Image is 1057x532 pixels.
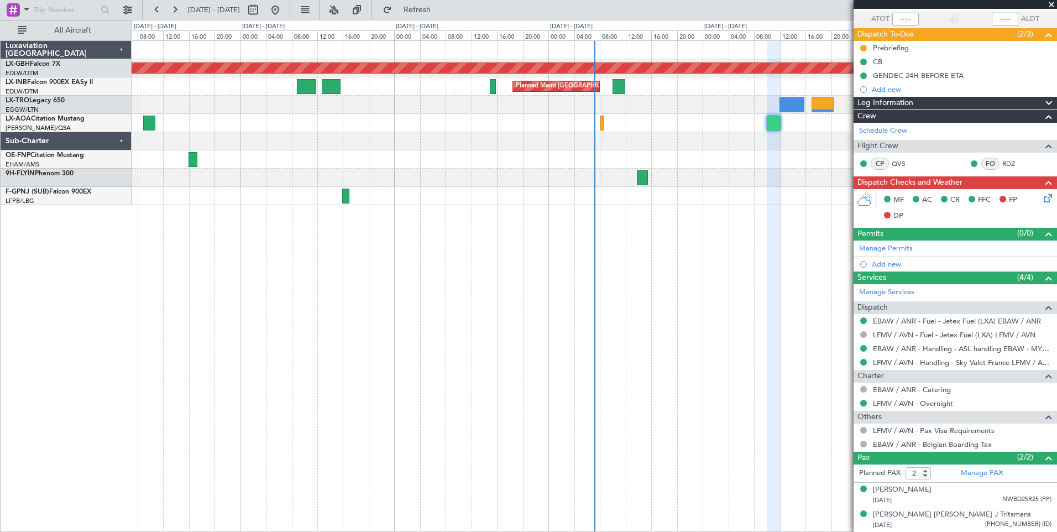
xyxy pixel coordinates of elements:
[1002,159,1027,169] a: RDZ
[497,30,522,40] div: 16:00
[1017,227,1033,239] span: (0/0)
[873,385,951,394] a: EBAW / ANR - Catering
[892,159,917,169] a: QVS
[242,22,285,32] div: [DATE] - [DATE]
[6,152,84,159] a: OE-FNPCitation Mustang
[600,30,625,40] div: 08:00
[134,22,176,32] div: [DATE] - [DATE]
[873,330,1035,340] a: LFMV / AVN - Fuel - Jetex Fuel (LXA) LFMV / AVN
[859,287,914,298] a: Manage Services
[1017,451,1033,463] span: (2/2)
[677,30,703,40] div: 20:00
[859,126,907,137] a: Schedule Crew
[978,195,991,206] span: FFC
[189,30,214,40] div: 16:00
[950,195,960,206] span: CR
[240,30,266,40] div: 00:00
[6,116,31,122] span: LX-AOA
[754,30,779,40] div: 08:00
[873,426,995,435] a: LFMV / AVN - Pax Visa Requirements
[857,228,883,241] span: Permits
[163,30,189,40] div: 12:00
[805,30,831,40] div: 16:00
[188,5,240,15] span: [DATE] - [DATE]
[6,87,38,96] a: EDLW/DTM
[317,30,343,40] div: 12:00
[873,57,882,66] div: CB
[574,30,600,40] div: 04:00
[1017,272,1033,283] span: (4/4)
[6,152,30,159] span: OE-FNP
[523,30,548,40] div: 20:00
[472,30,497,40] div: 12:00
[961,468,1003,479] a: Manage PAX
[6,61,30,67] span: LX-GBH
[873,344,1051,353] a: EBAW / ANR - Handling - ASL handling EBAW - MYHANDLING
[857,140,898,153] span: Flight Crew
[6,160,39,169] a: EHAM/AMS
[892,13,919,26] input: --:--
[6,79,27,86] span: LX-INB
[873,521,892,529] span: [DATE]
[6,189,91,195] a: F-GPNJ (SUB)Falcon 900EX
[729,30,754,40] div: 04:00
[266,30,291,40] div: 04:00
[394,30,420,40] div: 00:00
[138,30,163,40] div: 08:00
[6,61,60,67] a: LX-GBHFalcon 7X
[548,30,574,40] div: 00:00
[893,211,903,222] span: DP
[378,1,444,19] button: Refresh
[396,22,438,32] div: [DATE] - [DATE]
[871,14,889,25] span: ATOT
[780,30,805,40] div: 12:00
[6,170,74,177] a: 9H-FLYINPhenom 300
[12,22,120,39] button: All Aircraft
[343,30,368,40] div: 16:00
[981,158,1000,170] div: FO
[214,30,240,40] div: 20:00
[873,43,909,53] div: Prebriefing
[857,176,962,189] span: Dispatch Checks and Weather
[34,2,97,18] input: Trip Number
[6,124,71,132] a: [PERSON_NAME]/QSA
[859,468,901,479] label: Planned PAX
[550,22,593,32] div: [DATE] - [DATE]
[1017,28,1033,40] span: (2/3)
[857,110,876,123] span: Crew
[857,28,913,41] span: Dispatch To-Dos
[651,30,677,40] div: 16:00
[6,197,34,205] a: LFPB/LBG
[516,78,690,95] div: Planned Maint [GEOGRAPHIC_DATA] ([GEOGRAPHIC_DATA])
[6,97,65,104] a: LX-TROLegacy 650
[1002,495,1051,504] span: NWBD25R25 (PP)
[626,30,651,40] div: 12:00
[857,411,882,424] span: Others
[857,370,884,383] span: Charter
[6,170,35,177] span: 9H-FLYIN
[873,358,1051,367] a: LFMV / AVN - Handling - Sky Valet France LFMV / AVN **MY HANDLING**
[857,452,870,465] span: Pax
[6,116,85,122] a: LX-AOACitation Mustang
[6,106,39,114] a: EGGW/LTN
[873,316,1041,326] a: EBAW / ANR - Fuel - Jetex Fuel (LXA) EBAW / ANR
[873,440,992,449] a: EBAW / ANR - Belgian Boarding Tax
[893,195,904,206] span: MF
[857,272,886,284] span: Services
[873,399,953,408] a: LFMV / AVN - Overnight
[873,484,932,496] div: [PERSON_NAME]
[831,30,857,40] div: 20:00
[872,85,1051,94] div: Add new
[857,301,888,314] span: Dispatch
[6,79,93,86] a: LX-INBFalcon 900EX EASy II
[394,6,441,14] span: Refresh
[859,243,913,254] a: Manage Permits
[922,195,932,206] span: AC
[871,158,889,170] div: CP
[873,496,892,504] span: [DATE]
[1021,14,1039,25] span: ALDT
[857,97,913,109] span: Leg Information
[873,71,964,80] div: GENDEC 24H BEFORE ETA
[292,30,317,40] div: 08:00
[1009,195,1017,206] span: FP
